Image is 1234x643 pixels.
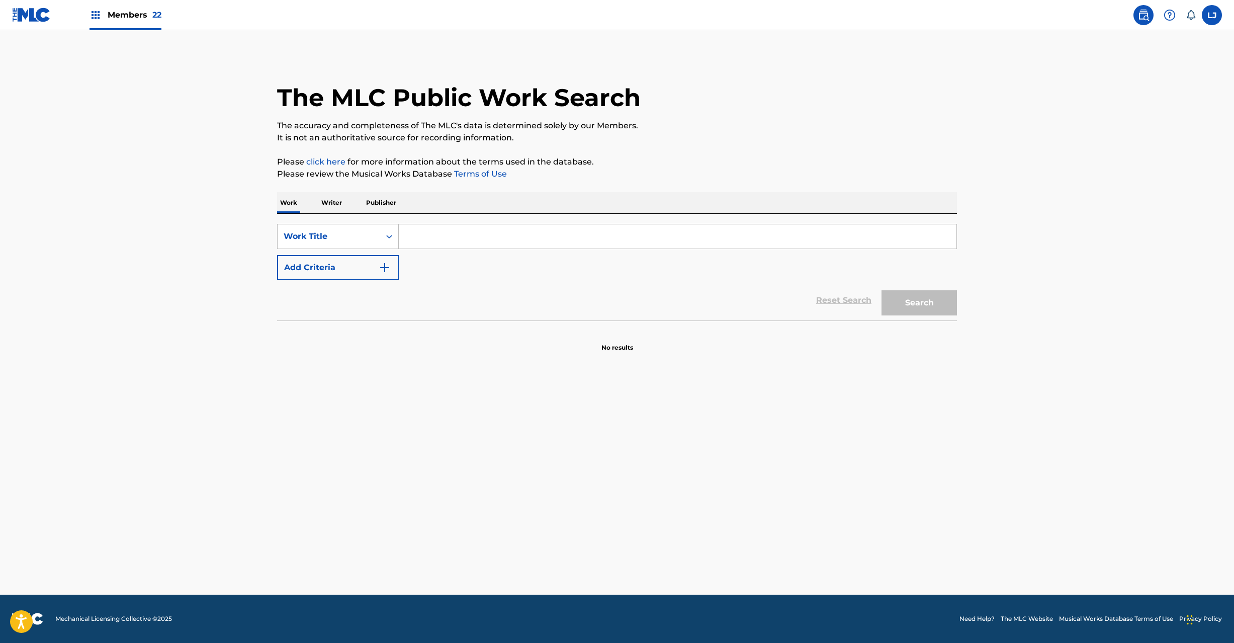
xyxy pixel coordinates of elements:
[277,168,957,180] p: Please review the Musical Works Database
[1001,614,1053,623] a: The MLC Website
[452,169,507,179] a: Terms of Use
[1164,9,1176,21] img: help
[277,120,957,132] p: The accuracy and completeness of The MLC's data is determined solely by our Members.
[318,192,345,213] p: Writer
[1160,5,1180,25] div: Help
[1202,5,1222,25] div: User Menu
[108,9,161,21] span: Members
[277,132,957,144] p: It is not an authoritative source for recording information.
[959,614,995,623] a: Need Help?
[1186,10,1196,20] div: Notifications
[277,156,957,168] p: Please for more information about the terms used in the database.
[601,331,633,352] p: No results
[306,157,345,167] a: click here
[1133,5,1154,25] a: Public Search
[277,192,300,213] p: Work
[363,192,399,213] p: Publisher
[1179,614,1222,623] a: Privacy Policy
[152,10,161,20] span: 22
[12,8,51,22] img: MLC Logo
[90,9,102,21] img: Top Rightsholders
[379,262,391,274] img: 9d2ae6d4665cec9f34b9.svg
[277,255,399,280] button: Add Criteria
[55,614,172,623] span: Mechanical Licensing Collective © 2025
[1137,9,1150,21] img: search
[12,613,43,625] img: logo
[1184,595,1234,643] iframe: Chat Widget
[277,224,957,320] form: Search Form
[277,83,641,113] h1: The MLC Public Work Search
[1059,614,1173,623] a: Musical Works Database Terms of Use
[284,230,374,243] div: Work Title
[1187,605,1193,635] div: Drag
